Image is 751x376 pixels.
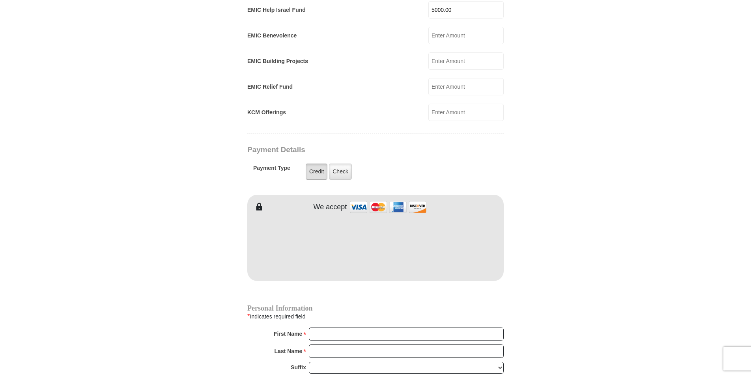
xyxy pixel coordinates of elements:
input: Enter Amount [428,52,504,70]
h3: Payment Details [247,145,448,154]
strong: Last Name [275,346,303,357]
label: KCM Offerings [247,108,286,117]
h4: Personal Information [247,305,504,311]
img: credit cards accepted [349,199,428,216]
input: Enter Amount [428,1,504,19]
strong: First Name [274,328,302,339]
label: EMIC Help Israel Fund [247,6,306,14]
h4: We accept [314,203,347,212]
input: Enter Amount [428,104,504,121]
input: Enter Amount [428,27,504,44]
label: EMIC Relief Fund [247,83,293,91]
div: Indicates required field [247,311,504,322]
h5: Payment Type [253,165,290,175]
label: EMIC Benevolence [247,32,297,40]
label: Credit [306,164,327,180]
label: EMIC Building Projects [247,57,308,65]
strong: Suffix [291,362,306,373]
input: Enter Amount [428,78,504,95]
label: Check [329,164,352,180]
